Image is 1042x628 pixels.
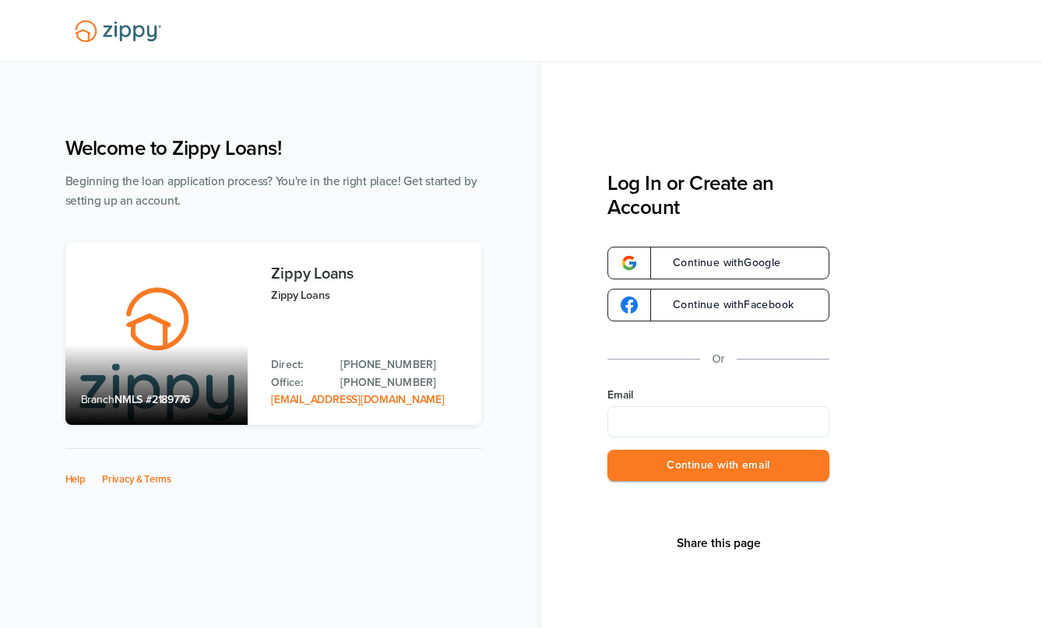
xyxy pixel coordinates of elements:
span: Continue with Facebook [657,300,794,310]
input: Email Address [607,406,829,437]
p: Direct: [271,356,325,374]
button: Share This Page [672,535,766,551]
label: Email [607,388,829,403]
a: google-logoContinue withGoogle [607,247,829,279]
h3: Zippy Loans [271,265,465,282]
img: google-logo [621,296,638,314]
a: Direct Phone: 512-975-2947 [340,356,465,374]
a: Office Phone: 512-975-2947 [340,374,465,391]
p: Office: [271,374,325,391]
h3: Log In or Create an Account [607,171,829,219]
a: Email Address: zippyguide@zippymh.com [271,393,444,406]
h1: Welcome to Zippy Loans! [65,136,481,160]
span: NMLS #2189776 [114,393,190,406]
img: Lender Logo [65,13,171,49]
button: Continue with email [607,450,829,482]
span: Continue with Google [657,258,781,268]
span: Beginning the loan application process? You're in the right place! Get started by setting up an a... [65,174,477,208]
span: Branch [81,393,115,406]
p: Or [713,349,725,369]
a: Privacy & Terms [102,473,171,486]
p: Zippy Loans [271,286,465,304]
a: google-logoContinue withFacebook [607,289,829,321]
a: Help [65,473,86,486]
img: google-logo [621,254,638,272]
